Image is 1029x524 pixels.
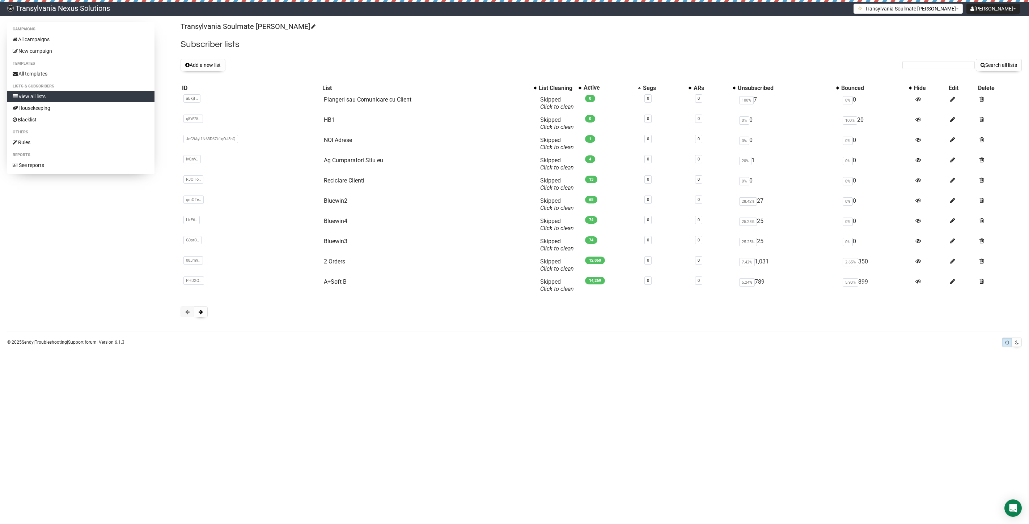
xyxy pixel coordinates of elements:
span: 4 [585,155,595,163]
span: 0 [585,95,595,102]
button: Add a new list [181,59,225,71]
span: 08Jm9.. [183,256,203,265]
div: Segs [643,85,685,92]
a: Click to clean [540,144,574,151]
a: 0 [647,137,649,141]
a: Click to clean [540,245,574,252]
span: 0% [739,116,749,125]
a: 0 [698,278,700,283]
td: 0 [840,174,913,194]
td: 0 [736,113,839,134]
a: 0 [647,177,649,182]
td: 0 [840,93,913,113]
button: Search all lists [976,59,1022,71]
th: Delete: No sort applied, sorting is disabled [977,83,1022,93]
a: Support forum [68,340,97,345]
th: List: No sort applied, activate to apply an ascending sort [321,83,537,93]
div: Bounced [841,85,906,92]
span: 74 [585,236,597,244]
span: 7.42% [739,258,755,266]
span: 0% [843,238,853,246]
th: ID: No sort applied, sorting is disabled [181,83,321,93]
span: Skipped [540,258,574,272]
li: Reports [7,151,154,159]
span: 5.93% [843,278,858,287]
span: 0% [843,96,853,104]
a: 0 [647,278,649,283]
div: Active [584,84,635,91]
span: 0% [739,177,749,185]
a: Troubleshooting [35,340,67,345]
span: 68 [585,196,597,203]
span: 100% [843,116,857,125]
td: 0 [736,134,839,154]
a: 0 [698,258,700,263]
span: 0% [843,197,853,206]
td: 0 [840,134,913,154]
span: 0% [843,218,853,226]
td: 0 [840,235,913,255]
span: 0% [843,157,853,165]
td: 7 [736,93,839,113]
td: 0 [840,154,913,174]
div: Edit [949,85,975,92]
img: 586cc6b7d8bc403f0c61b981d947c989 [7,5,14,12]
a: Bluewin4 [324,218,347,224]
a: 0 [698,177,700,182]
span: 2.65% [843,258,858,266]
span: G0prC.. [183,236,202,244]
a: NOI Adrese [324,137,352,143]
li: Others [7,128,154,137]
th: ARs: No sort applied, activate to apply an ascending sort [692,83,737,93]
a: Plangeri sau Comunicare cu Client [324,96,411,103]
button: [PERSON_NAME] [966,4,1020,14]
span: 0 [585,115,595,123]
th: Segs: No sort applied, activate to apply an ascending sort [641,83,692,93]
th: Active: Ascending sort applied, activate to apply a descending sort [582,83,642,93]
td: 20 [840,113,913,134]
a: Bluewin2 [324,197,347,204]
a: 0 [698,218,700,222]
td: 350 [840,255,913,275]
a: Housekeeping [7,102,154,114]
span: Skipped [540,197,574,211]
a: 0 [698,197,700,202]
span: LirF6.. [183,216,200,224]
td: 25 [736,215,839,235]
span: Skipped [540,218,574,232]
th: Bounced: No sort applied, activate to apply an ascending sort [840,83,913,93]
div: List Cleaning [539,85,575,92]
a: 0 [698,137,700,141]
button: Transylvania Soulmate [PERSON_NAME] [854,4,963,14]
a: 0 [647,238,649,242]
a: New campaign [7,45,154,57]
a: 0 [698,96,700,101]
a: See reports [7,159,154,171]
a: Click to clean [540,285,574,292]
td: 0 [840,215,913,235]
div: ARs [694,85,729,92]
td: 1,031 [736,255,839,275]
a: Rules [7,137,154,148]
span: 25.25% [739,218,757,226]
a: Click to clean [540,205,574,211]
li: Templates [7,59,154,68]
a: Ag Cumparatori Stiu eu [324,157,383,164]
span: RJOHo.. [183,175,203,184]
a: View all lists [7,91,154,102]
a: Blacklist [7,114,154,125]
a: All campaigns [7,34,154,45]
a: 0 [698,116,700,121]
span: 100% [739,96,754,104]
span: Skipped [540,157,574,171]
span: aBkjF.. [183,94,200,103]
span: iyQnV.. [183,155,201,163]
span: PHDXQ.. [183,276,204,285]
th: Hide: No sort applied, sorting is disabled [912,83,947,93]
a: 0 [647,157,649,162]
span: 28.42% [739,197,757,206]
a: Sendy [22,340,34,345]
a: All templates [7,68,154,80]
a: Click to clean [540,103,574,110]
span: 14,269 [585,277,605,284]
